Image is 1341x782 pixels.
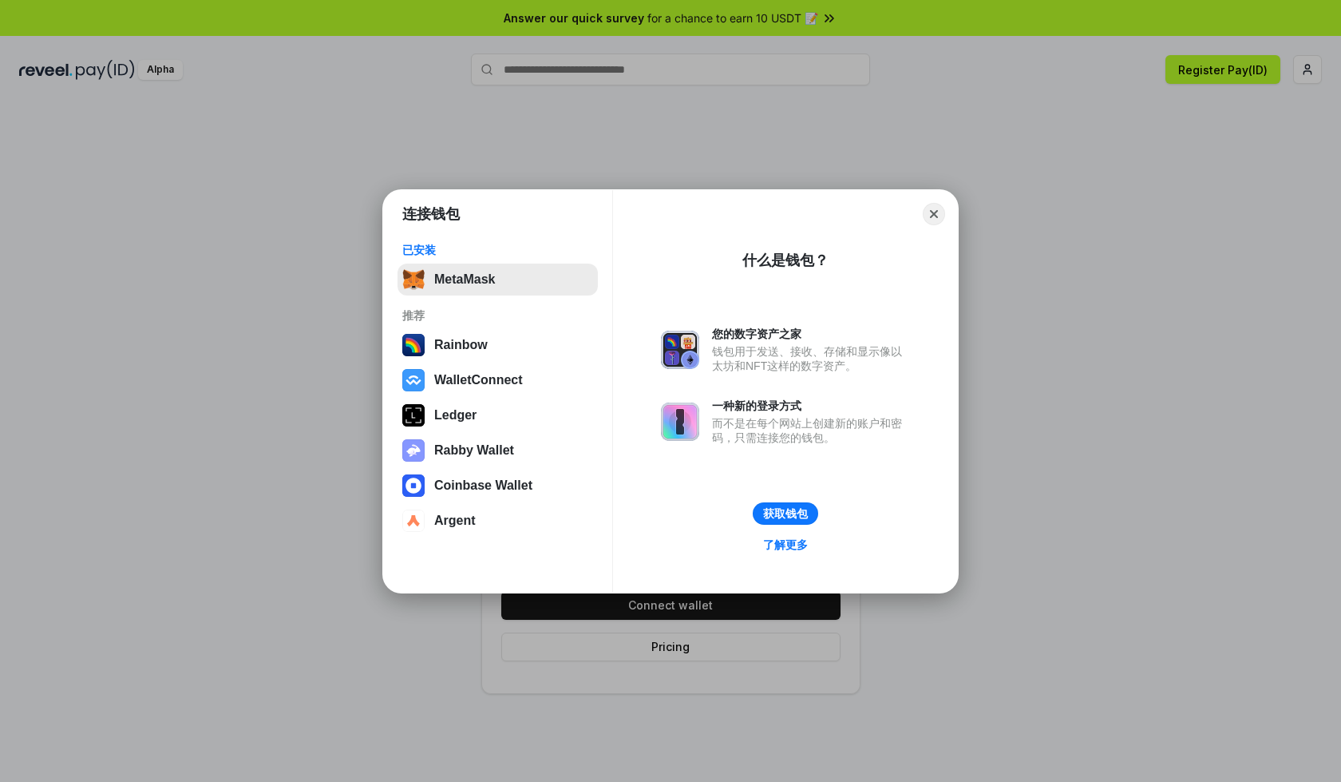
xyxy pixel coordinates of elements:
[712,416,910,445] div: 而不是在每个网站上创建新的账户和密码，只需连接您的钱包。
[402,369,425,391] img: svg+xml,%3Csvg%20width%3D%2228%22%20height%3D%2228%22%20viewBox%3D%220%200%2028%2028%22%20fill%3D...
[712,344,910,373] div: 钱包用于发送、接收、存储和显示像以太坊和NFT这样的数字资产。
[434,443,514,458] div: Rabby Wallet
[712,399,910,413] div: 一种新的登录方式
[398,505,598,537] button: Argent
[434,373,523,387] div: WalletConnect
[923,203,945,225] button: Close
[402,474,425,497] img: svg+xml,%3Csvg%20width%3D%2228%22%20height%3D%2228%22%20viewBox%3D%220%200%2028%2028%22%20fill%3D...
[753,502,818,525] button: 获取钱包
[402,204,460,224] h1: 连接钱包
[763,506,808,521] div: 获取钱包
[398,435,598,466] button: Rabby Wallet
[434,514,476,528] div: Argent
[402,404,425,427] img: svg+xml,%3Csvg%20xmlns%3D%22http%3A%2F%2Fwww.w3.org%2F2000%2Fsvg%22%20width%3D%2228%22%20height%3...
[402,334,425,356] img: svg+xml,%3Csvg%20width%3D%22120%22%20height%3D%22120%22%20viewBox%3D%220%200%20120%20120%22%20fil...
[434,408,477,423] div: Ledger
[398,364,598,396] button: WalletConnect
[398,329,598,361] button: Rainbow
[402,308,593,323] div: 推荐
[712,327,910,341] div: 您的数字资产之家
[402,243,593,257] div: 已安装
[402,510,425,532] img: svg+xml,%3Csvg%20width%3D%2228%22%20height%3D%2228%22%20viewBox%3D%220%200%2028%2028%22%20fill%3D...
[398,399,598,431] button: Ledger
[434,478,532,493] div: Coinbase Wallet
[661,331,699,369] img: svg+xml,%3Csvg%20xmlns%3D%22http%3A%2F%2Fwww.w3.org%2F2000%2Fsvg%22%20fill%3D%22none%22%20viewBox...
[402,439,425,462] img: svg+xml,%3Csvg%20xmlns%3D%22http%3A%2F%2Fwww.w3.org%2F2000%2Fsvg%22%20fill%3D%22none%22%20viewBox...
[742,251,829,270] div: 什么是钱包？
[763,538,808,552] div: 了解更多
[661,403,699,441] img: svg+xml,%3Csvg%20xmlns%3D%22http%3A%2F%2Fwww.w3.org%2F2000%2Fsvg%22%20fill%3D%22none%22%20viewBox...
[402,268,425,291] img: svg+xml,%3Csvg%20fill%3D%22none%22%20height%3D%2233%22%20viewBox%3D%220%200%2035%2033%22%20width%...
[398,264,598,296] button: MetaMask
[434,272,495,287] div: MetaMask
[398,470,598,502] button: Coinbase Wallet
[434,338,488,352] div: Rainbow
[754,534,817,555] a: 了解更多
